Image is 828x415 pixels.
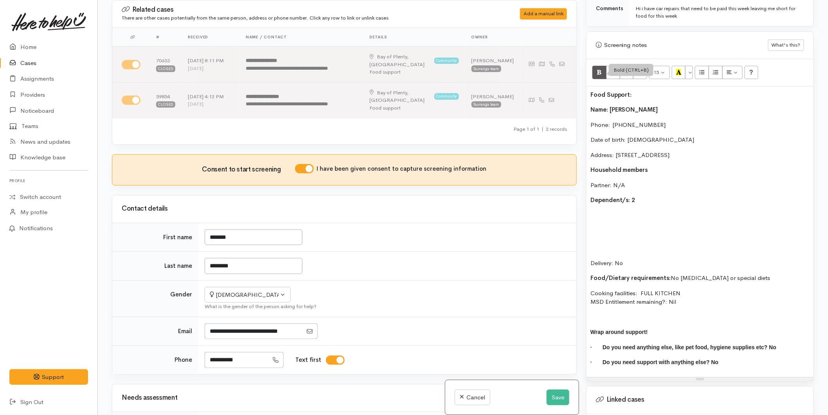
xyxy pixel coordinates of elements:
[205,303,567,310] div: What is the gender of the person asking for help?
[472,65,501,72] div: Tauranga team
[178,327,192,336] label: Email
[188,65,203,72] time: [DATE]
[434,93,459,99] span: Community
[472,93,514,101] div: [PERSON_NAME]
[590,329,648,335] span: Wrap around support!
[547,390,569,406] button: Save
[590,196,635,204] b: Dependent/s: 2
[587,377,814,381] div: Resize
[150,82,182,118] td: 59854
[636,5,804,20] div: Hi i have car repairs that need to be paid this week leaving me short for food for this week
[542,126,544,132] span: |
[170,290,192,299] label: Gender
[122,205,567,213] h3: Contact details
[472,57,514,65] div: [PERSON_NAME]
[377,53,409,60] span: Bay of Plenty,
[295,355,321,364] label: Text first
[596,396,804,404] h3: Linked cases
[590,151,810,160] p: Address: [STREET_ADDRESS]
[609,64,653,76] div: Bold (CTRL+B)
[513,126,567,132] small: Page 1 of 1 2 records
[205,287,291,303] button: Female
[163,233,192,242] label: First name
[188,101,203,107] time: [DATE]
[370,68,459,76] div: Food support
[590,121,810,130] p: Phone: [PHONE_NUMBER]
[649,66,670,79] button: Font Size
[364,28,465,47] th: Details
[768,40,804,51] button: What's this?
[590,274,671,281] b: Food/Dietary requirements:
[472,101,501,108] div: Tauranga team
[709,66,723,79] button: Ordered list (CTRL+SHIFT+NUM8)
[722,66,743,79] button: Paragraph
[672,66,686,79] button: Recent Color
[156,101,175,108] div: Closed
[9,369,88,385] button: Support
[370,104,459,112] div: Food support
[182,28,239,47] th: Received
[210,290,279,300] div: [DEMOGRAPHIC_DATA]
[654,69,659,76] span: 15
[434,58,459,64] span: Community
[164,262,192,271] label: Last name
[150,47,182,83] td: 70633
[122,6,491,14] h3: Related cases
[122,14,389,21] small: There are other cases potentially from the same person, address or phone number. Click any row to...
[590,91,632,98] b: Food Support:
[695,66,709,79] button: Unordered list (CTRL+SHIFT+NUM7)
[590,289,810,307] p: Cooking facilities: FULL KITCHEN MSD Entitlement remaining?: Nil
[202,166,295,173] h3: Consent to start screening
[188,57,233,65] div: [DATE] 8:11 PM
[175,355,192,364] label: Phone
[592,66,607,79] button: Bold (CTRL+B)
[590,166,648,173] b: Household members
[9,175,88,186] h6: Profile
[590,106,658,113] b: Name: [PERSON_NAME]
[590,135,810,144] p: Date of birth: [DEMOGRAPHIC_DATA]
[122,394,567,402] h3: Needs assessment
[370,53,432,68] div: [GEOGRAPHIC_DATA]
[239,28,364,47] th: Name / contact
[188,93,233,101] div: [DATE] 4:12 PM
[465,28,520,47] th: Owner
[685,66,693,79] button: More Color
[150,28,182,47] th: #
[370,89,432,104] div: [GEOGRAPHIC_DATA]
[590,359,718,365] span: · Do you need support with anything else? No
[156,65,175,72] div: Closed
[745,66,759,79] button: Help
[520,8,567,20] div: Add a manual link
[596,41,768,50] div: Screening notes
[455,390,490,406] a: Cancel
[590,344,776,350] span: · Do you need anything else, like pet food, hygiene supplies etc? No
[590,241,810,268] p: Delivery: No
[590,181,810,190] p: Partner: N/A
[317,164,487,173] label: I have been given consent to capture screening information
[590,274,810,283] p: No [MEDICAL_DATA] or special diets
[377,89,409,96] span: Bay of Plenty,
